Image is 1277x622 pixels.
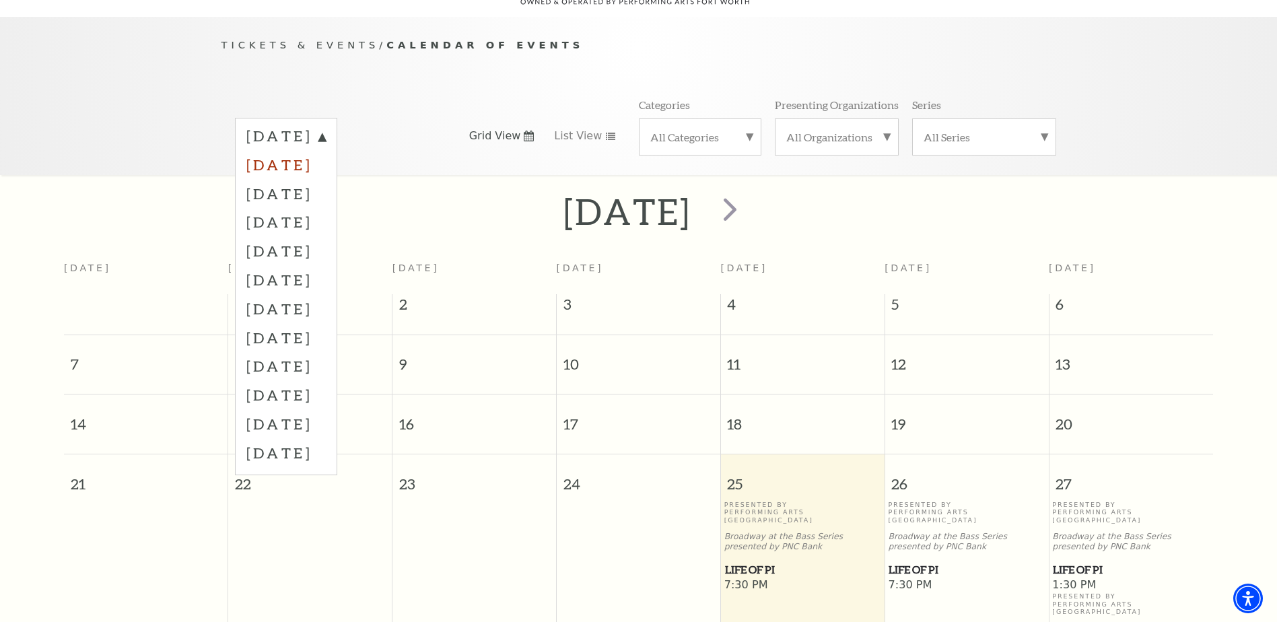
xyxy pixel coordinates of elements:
[554,129,602,143] span: List View
[392,394,556,441] span: 16
[1049,335,1213,382] span: 13
[228,335,392,382] span: 8
[246,150,326,179] label: [DATE]
[392,263,440,273] span: [DATE]
[1233,584,1263,613] div: Accessibility Menu
[246,207,326,236] label: [DATE]
[246,438,326,467] label: [DATE]
[246,236,326,265] label: [DATE]
[228,263,275,273] span: [DATE]
[246,265,326,294] label: [DATE]
[64,394,228,441] span: 14
[246,179,326,208] label: [DATE]
[885,263,932,273] span: [DATE]
[64,454,228,501] span: 21
[392,454,556,501] span: 23
[724,578,881,593] span: 7:30 PM
[1052,532,1210,552] p: Broadway at the Bass Series presented by PNC Bank
[228,294,392,321] span: 1
[720,263,767,273] span: [DATE]
[1052,501,1210,524] p: Presented By Performing Arts [GEOGRAPHIC_DATA]
[786,130,887,144] label: All Organizations
[1052,592,1210,615] p: Presented By Performing Arts [GEOGRAPHIC_DATA]
[469,129,521,143] span: Grid View
[246,323,326,352] label: [DATE]
[775,98,899,112] p: Presenting Organizations
[228,454,392,501] span: 22
[1053,561,1209,578] span: Life of Pi
[724,532,881,552] p: Broadway at the Bass Series presented by PNC Bank
[557,294,720,321] span: 3
[724,501,881,524] p: Presented By Performing Arts [GEOGRAPHIC_DATA]
[1052,578,1210,593] span: 1:30 PM
[392,335,556,382] span: 9
[246,351,326,380] label: [DATE]
[912,98,941,112] p: Series
[650,130,750,144] label: All Categories
[888,501,1045,524] p: Presented By Performing Arts [GEOGRAPHIC_DATA]
[246,126,326,150] label: [DATE]
[386,39,584,50] span: Calendar of Events
[246,294,326,323] label: [DATE]
[1049,394,1213,441] span: 20
[557,394,720,441] span: 17
[557,263,604,273] span: [DATE]
[888,532,1045,552] p: Broadway at the Bass Series presented by PNC Bank
[1049,263,1096,273] span: [DATE]
[221,37,1056,54] p: /
[721,335,885,382] span: 11
[228,394,392,441] span: 15
[557,454,720,501] span: 24
[246,409,326,438] label: [DATE]
[721,454,885,501] span: 25
[721,394,885,441] span: 18
[885,294,1049,321] span: 5
[246,380,326,409] label: [DATE]
[924,130,1045,144] label: All Series
[889,561,1044,578] span: Life of Pi
[563,190,691,233] h2: [DATE]
[1049,454,1213,501] span: 27
[392,294,556,321] span: 2
[885,335,1049,382] span: 12
[703,188,753,236] button: next
[725,561,881,578] span: Life of Pi
[221,39,380,50] span: Tickets & Events
[721,294,885,321] span: 4
[557,335,720,382] span: 10
[1049,294,1213,321] span: 6
[888,578,1045,593] span: 7:30 PM
[64,254,228,294] th: [DATE]
[64,335,228,382] span: 7
[885,454,1049,501] span: 26
[885,394,1049,441] span: 19
[639,98,690,112] p: Categories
